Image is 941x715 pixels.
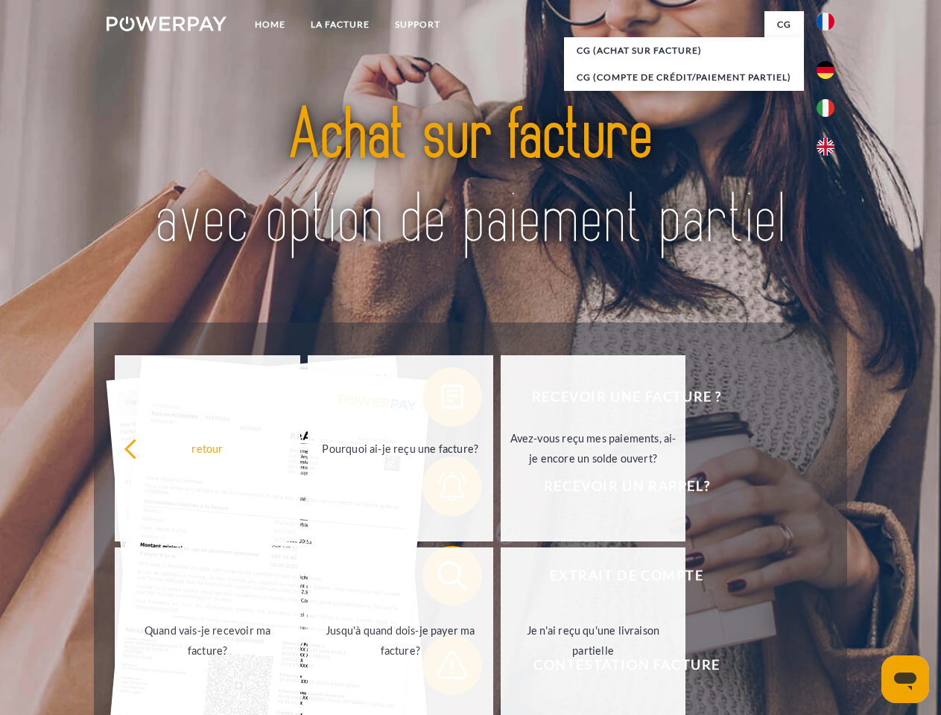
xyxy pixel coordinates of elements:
[124,620,291,661] div: Quand vais-je recevoir ma facture?
[317,620,484,661] div: Jusqu'à quand dois-je payer ma facture?
[564,64,804,91] a: CG (Compte de crédit/paiement partiel)
[764,11,804,38] a: CG
[817,138,834,156] img: en
[142,71,799,285] img: title-powerpay_fr.svg
[242,11,298,38] a: Home
[881,655,929,703] iframe: Bouton de lancement de la fenêtre de messagerie
[564,37,804,64] a: CG (achat sur facture)
[317,438,484,458] div: Pourquoi ai-je reçu une facture?
[817,99,834,117] img: it
[382,11,453,38] a: Support
[124,438,291,458] div: retour
[298,11,382,38] a: LA FACTURE
[510,428,677,468] div: Avez-vous reçu mes paiements, ai-je encore un solde ouvert?
[107,16,226,31] img: logo-powerpay-white.svg
[501,355,686,541] a: Avez-vous reçu mes paiements, ai-je encore un solde ouvert?
[510,620,677,661] div: Je n'ai reçu qu'une livraison partielle
[817,61,834,79] img: de
[817,13,834,31] img: fr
